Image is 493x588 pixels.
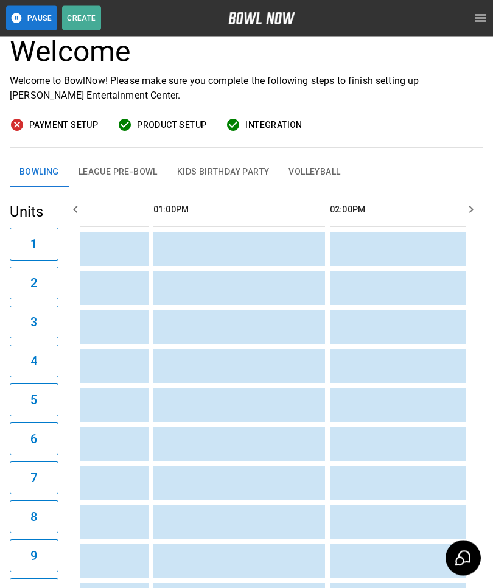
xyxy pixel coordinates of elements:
[245,118,302,133] span: Integration
[469,6,493,30] button: open drawer
[30,352,37,371] h6: 4
[10,267,58,300] button: 2
[10,74,483,103] p: Welcome to BowlNow! Please make sure you complete the following steps to finish setting up [PERSO...
[30,274,37,293] h6: 2
[153,193,325,228] th: 01:00PM
[10,384,58,417] button: 5
[30,547,37,566] h6: 9
[30,391,37,410] h6: 5
[29,118,98,133] span: Payment Setup
[30,430,37,449] h6: 6
[10,345,58,378] button: 4
[6,6,57,30] button: Pause
[10,462,58,495] button: 7
[10,501,58,534] button: 8
[167,158,279,187] button: Kids Birthday Party
[10,35,483,69] h3: Welcome
[228,12,295,24] img: logo
[279,158,350,187] button: Volleyball
[30,235,37,254] h6: 1
[10,423,58,456] button: 6
[62,6,101,30] button: Create
[10,203,58,222] h5: Units
[10,306,58,339] button: 3
[69,158,167,187] button: League Pre-Bowl
[30,469,37,488] h6: 7
[30,313,37,332] h6: 3
[137,118,206,133] span: Product Setup
[10,158,69,187] button: Bowling
[10,540,58,573] button: 9
[10,228,58,261] button: 1
[30,508,37,527] h6: 8
[10,158,483,187] div: inventory tabs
